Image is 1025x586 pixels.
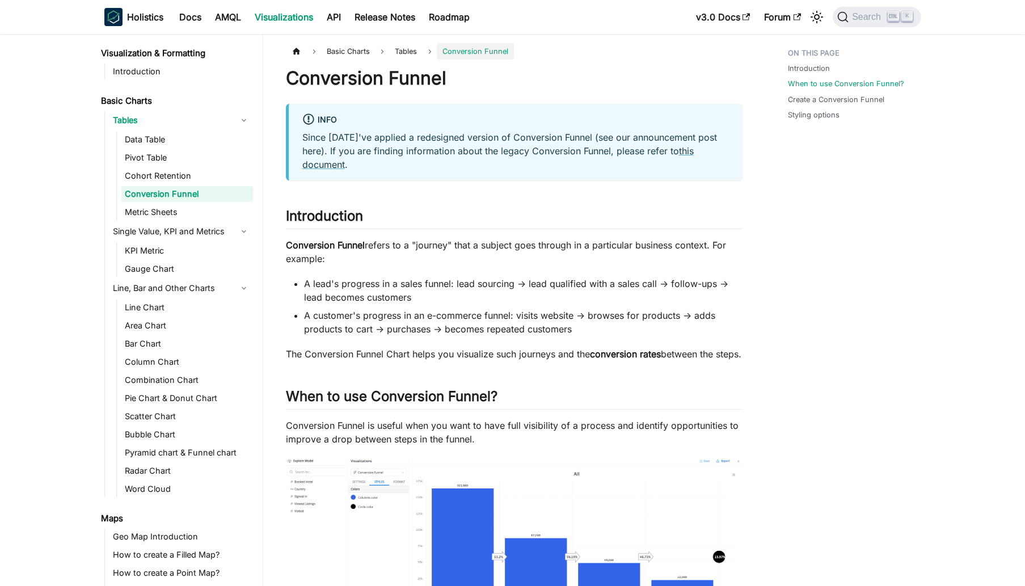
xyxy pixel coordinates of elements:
a: Combination Chart [121,372,253,388]
h1: Conversion Funnel [286,67,743,90]
a: Home page [286,43,307,60]
li: A customer's progress in an e-commerce funnel: visits website → browses for products → adds produ... [304,309,743,336]
nav: Docs sidebar [93,34,263,586]
a: Forum [757,8,808,26]
p: Since [DATE]'ve applied a redesigned version of Conversion Funnel (see our announcement post here... [302,130,729,171]
nav: Breadcrumbs [286,43,743,60]
a: Geo Map Introduction [109,529,253,545]
span: Conversion Funnel [437,43,514,60]
h2: Introduction [286,208,743,229]
a: Introduction [788,63,830,74]
a: this document [302,145,694,170]
li: A lead's progress in a sales funnel: lead sourcing → lead qualified with a sales call → follow-up... [304,277,743,304]
a: Scatter Chart [121,408,253,424]
a: Column Chart [121,354,253,370]
a: HolisticsHolistics [104,8,163,26]
a: Bar Chart [121,336,253,352]
button: Search (Ctrl+K) [833,7,921,27]
a: Maps [98,511,253,526]
a: Single Value, KPI and Metrics [109,222,253,241]
a: Word Cloud [121,481,253,497]
a: Introduction [109,64,253,79]
a: Visualization & Formatting [98,45,253,61]
a: Tables [109,111,253,129]
b: Holistics [127,10,163,24]
a: Data Table [121,132,253,147]
a: Gauge Chart [121,261,253,277]
a: AMQL [208,8,248,26]
img: Holistics [104,8,123,26]
a: Line Chart [121,300,253,315]
p: refers to a "journey" that a subject goes through in a particular business context. For example: [286,238,743,265]
a: Roadmap [422,8,476,26]
span: Search [849,12,888,22]
a: Visualizations [248,8,320,26]
a: How to create a Filled Map? [109,547,253,563]
a: Docs [172,8,208,26]
div: info [302,113,729,128]
a: Pyramid chart & Funnel chart [121,445,253,461]
a: How to create a Point Map? [109,565,253,581]
strong: conversion rates [590,348,661,360]
a: Area Chart [121,318,253,334]
a: When to use Conversion Funnel? [788,78,904,89]
a: API [320,8,348,26]
a: Bubble Chart [121,427,253,442]
span: Basic Charts [321,43,376,60]
a: Pie Chart & Donut Chart [121,390,253,406]
a: Cohort Retention [121,168,253,184]
a: Line, Bar and Other Charts [109,279,253,297]
span: Tables [389,43,423,60]
a: Conversion Funnel [121,186,253,202]
a: Release Notes [348,8,422,26]
button: Switch between dark and light mode (currently light mode) [808,8,826,26]
strong: Conversion Funnel [286,239,365,251]
a: KPI Metric [121,243,253,259]
h2: When to use Conversion Funnel? [286,388,743,410]
a: Create a Conversion Funnel [788,94,884,105]
a: Basic Charts [98,93,253,109]
a: Metric Sheets [121,204,253,220]
a: Pivot Table [121,150,253,166]
kbd: K [901,11,913,22]
a: Styling options [788,109,840,120]
a: v3.0 Docs [689,8,757,26]
a: Radar Chart [121,463,253,479]
p: Conversion Funnel is useful when you want to have full visibility of a process and identify oppor... [286,419,743,446]
p: The Conversion Funnel Chart helps you visualize such journeys and the between the steps. [286,347,743,361]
